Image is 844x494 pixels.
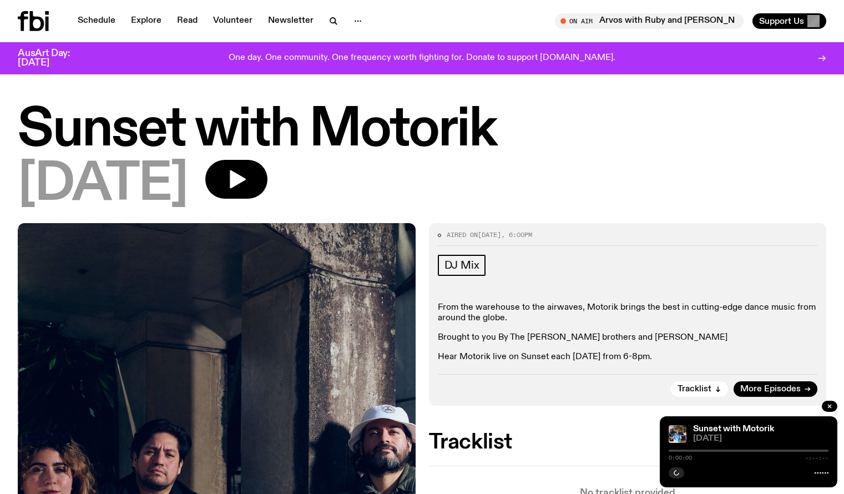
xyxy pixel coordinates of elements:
[740,385,801,394] span: More Episodes
[759,16,804,26] span: Support Us
[438,352,818,362] p: Hear Motorik live on Sunset each [DATE] from 6-8pm.
[229,53,615,63] p: One day. One community. One frequency worth fighting for. Donate to support [DOMAIN_NAME].
[18,105,826,155] h1: Sunset with Motorik
[447,230,478,239] span: Aired on
[170,13,204,29] a: Read
[206,13,259,29] a: Volunteer
[429,432,827,452] h2: Tracklist
[693,425,774,433] a: Sunset with Motorik
[438,332,818,343] p: Brought to you By The [PERSON_NAME] brothers and [PERSON_NAME]
[444,259,479,271] span: DJ Mix
[438,255,486,276] a: DJ Mix
[501,230,532,239] span: , 6:00pm
[678,385,711,394] span: Tracklist
[18,160,188,210] span: [DATE]
[18,49,89,68] h3: AusArt Day: [DATE]
[438,303,818,324] p: From the warehouse to the airwaves, Motorik brings the best in cutting-edge dance music from arou...
[478,230,501,239] span: [DATE]
[693,435,828,443] span: [DATE]
[752,13,826,29] button: Support Us
[71,13,122,29] a: Schedule
[555,13,744,29] button: On AirArvos with Ruby and [PERSON_NAME]
[261,13,320,29] a: Newsletter
[124,13,168,29] a: Explore
[669,455,692,461] span: 0:00:00
[805,455,828,461] span: -:--:--
[671,381,728,397] button: Tracklist
[669,425,686,443] img: Andrew, Reenie, and Pat stand in a row, smiling at the camera, in dappled light with a vine leafe...
[734,381,817,397] a: More Episodes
